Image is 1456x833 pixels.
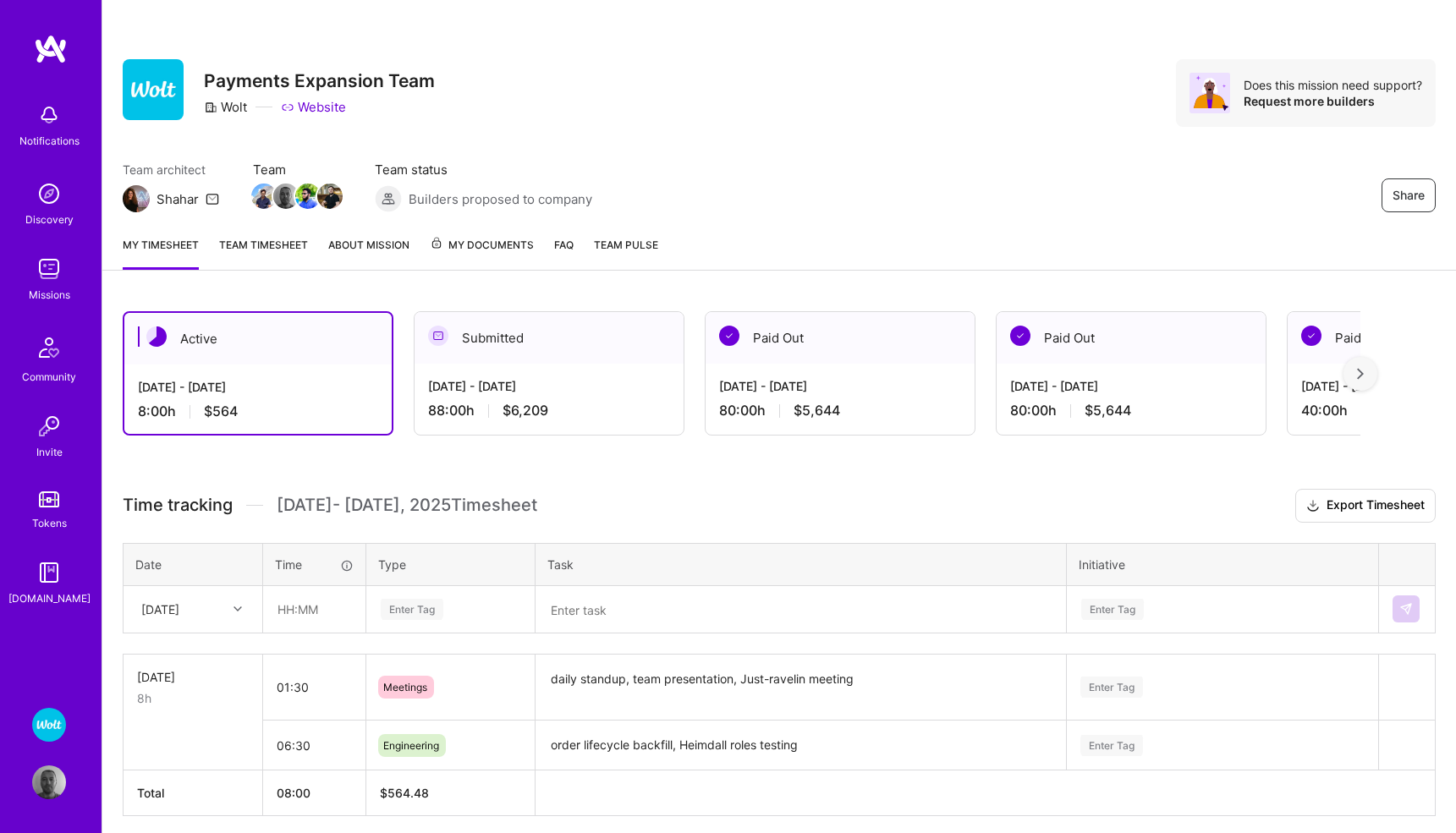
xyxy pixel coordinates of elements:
textarea: order lifecycle backfill, Heimdall roles testing [537,722,1064,769]
div: 8h [137,689,249,707]
span: Builders proposed to company [409,190,592,208]
h3: Payments Expansion Team [204,70,435,91]
a: Team Member Avatar [253,182,275,211]
a: User Avatar [28,765,70,799]
img: Submitted [428,326,448,346]
th: Date [124,543,263,585]
a: Team timesheet [219,236,308,270]
a: Team Member Avatar [297,182,319,211]
a: Wolt - Fintech: Payments Expansion Team [28,708,70,742]
div: Shahar [157,190,199,208]
img: discovery [32,177,66,211]
div: [DOMAIN_NAME] [8,589,91,607]
i: icon CompanyGray [204,101,217,114]
img: Paid Out [719,326,739,346]
span: [DATE] - [DATE] , 2025 Timesheet [277,495,537,516]
span: Meetings [383,681,427,693]
div: [DATE] - [DATE] [719,377,961,395]
div: Enter Tag [1081,596,1144,622]
div: Enter Tag [1080,674,1143,700]
div: Paid Out [997,312,1266,364]
img: User Avatar [32,765,66,799]
i: icon Download [1306,497,1320,515]
span: Time tracking [123,495,233,516]
button: Export Timesheet [1295,489,1436,523]
img: Wolt - Fintech: Payments Expansion Team [32,708,66,742]
input: HH:MM [263,723,365,768]
div: 88:00 h [428,402,670,419]
img: Invite [32,409,66,443]
a: Team Pulse [594,236,658,270]
img: logo [34,34,68,64]
textarea: daily standup, team presentation, Just-ravelin meeting [537,656,1064,720]
div: Notifications [19,132,80,150]
div: Paid Out [706,312,975,364]
span: Team Pulse [594,238,658,251]
th: Type [366,543,536,585]
div: Initiative [1079,556,1366,573]
a: About Mission [328,236,409,270]
img: Avatar [1190,73,1230,113]
span: Share [1393,187,1425,204]
div: Enter Tag [1080,732,1143,759]
i: icon Chevron [234,605,242,613]
span: My Documents [430,236,534,255]
img: Company Logo [123,59,184,120]
div: Request more builders [1244,93,1422,109]
img: tokens [39,491,59,507]
img: Paid Out [1010,326,1030,346]
div: Missions [29,286,70,304]
span: Team architect [123,161,219,178]
img: guide book [32,556,66,589]
div: [DATE] - [DATE] [428,377,670,395]
div: [DATE] - [DATE] [1010,377,1252,395]
div: Community [22,368,76,386]
div: Tokens [32,514,67,532]
div: Active [124,313,392,364]
div: [DATE] - [DATE] [138,378,378,396]
i: icon Mail [206,192,219,206]
img: Submit [1399,602,1413,616]
div: Invite [36,443,63,461]
div: 8:00 h [138,403,378,420]
div: Time [275,556,354,573]
img: Team Member Avatar [251,184,277,209]
a: My timesheet [123,236,199,270]
img: Community [29,327,69,368]
span: $5,644 [794,402,840,419]
span: $ 564.48 [380,786,429,800]
th: Task [536,543,1067,585]
div: Submitted [415,312,684,364]
a: Website [281,98,346,116]
img: Builders proposed to company [375,185,402,212]
div: [DATE] [137,668,249,686]
div: Wolt [204,98,247,116]
div: Enter Tag [381,596,443,622]
span: Team [253,161,341,178]
img: Team Member Avatar [273,184,299,209]
img: Team Architect [123,185,150,212]
img: Paid Out [1301,326,1321,346]
div: Discovery [25,211,74,228]
input: HH:MM [264,587,365,632]
div: [DATE] [141,600,179,618]
a: My Documents [430,236,534,270]
th: 08:00 [263,770,366,816]
a: Team Member Avatar [319,182,341,211]
img: Team Member Avatar [317,184,343,209]
img: Active [146,326,167,347]
div: 80:00 h [719,402,961,419]
img: teamwork [32,252,66,286]
img: bell [32,98,66,132]
span: Team status [375,161,592,178]
input: HH:MM [263,665,365,710]
img: Team Member Avatar [295,184,321,209]
div: 80:00 h [1010,402,1252,419]
span: $6,209 [503,402,548,419]
a: FAQ [554,236,574,270]
img: right [1357,368,1364,380]
span: $564 [204,403,238,420]
button: Share [1382,178,1436,212]
a: Team Member Avatar [275,182,297,211]
th: Total [124,770,263,816]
